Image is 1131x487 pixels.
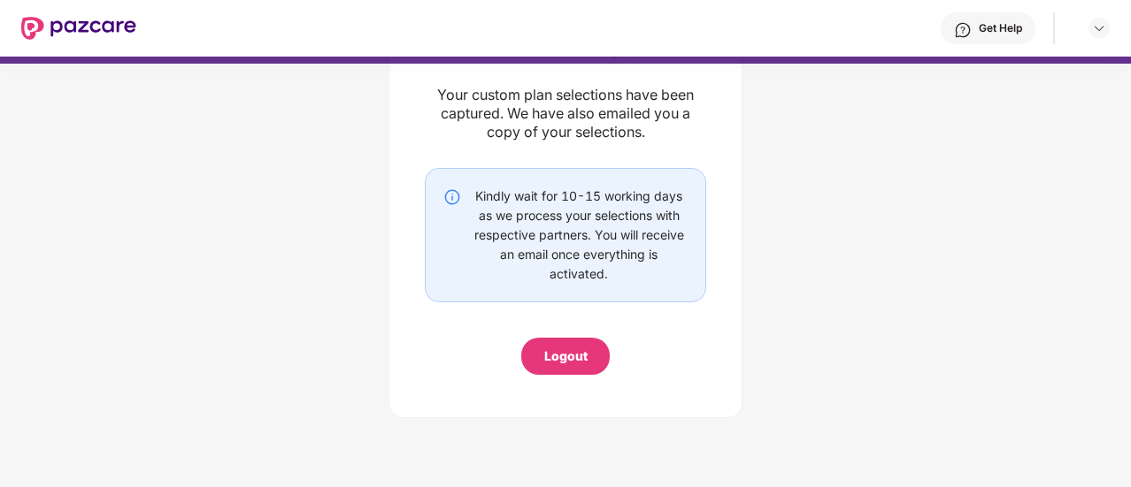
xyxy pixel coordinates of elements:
[979,21,1022,35] div: Get Help
[443,188,461,206] img: svg+xml;base64,PHN2ZyBpZD0iSW5mby0yMHgyMCIgeG1sbnM9Imh0dHA6Ly93d3cudzMub3JnLzIwMDAvc3ZnIiB3aWR0aD...
[470,186,688,284] div: Kindly wait for 10-15 working days as we process your selections with respective partners. You wi...
[21,17,136,40] img: New Pazcare Logo
[544,346,588,366] div: Logout
[1092,21,1106,35] img: svg+xml;base64,PHN2ZyBpZD0iRHJvcGRvd24tMzJ4MzIiIHhtbG5zPSJodHRwOi8vd3d3LnczLm9yZy8yMDAwL3N2ZyIgd2...
[425,86,706,141] div: Your custom plan selections have been captured. We have also emailed you a copy of your selections.
[954,21,972,39] img: svg+xml;base64,PHN2ZyBpZD0iSGVscC0zMngzMiIgeG1sbnM9Imh0dHA6Ly93d3cudzMub3JnLzIwMDAvc3ZnIiB3aWR0aD...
